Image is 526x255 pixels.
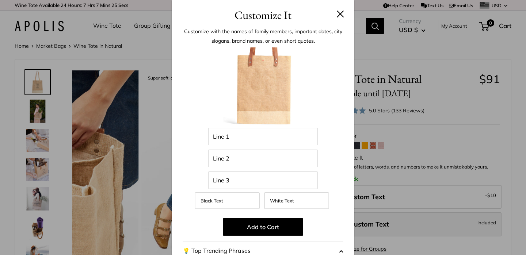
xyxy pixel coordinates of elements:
label: White Text [264,192,329,209]
span: Black Text [201,198,223,204]
label: Black Text [195,192,260,209]
h3: Customize It [183,7,343,24]
button: Add to Cart [223,218,303,236]
img: Blank_Product_for_Customizer.jpg [223,47,303,128]
span: White Text [270,198,294,204]
p: Customize with the names of family members, important dates, city slogans, brand names, or even s... [183,27,343,46]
